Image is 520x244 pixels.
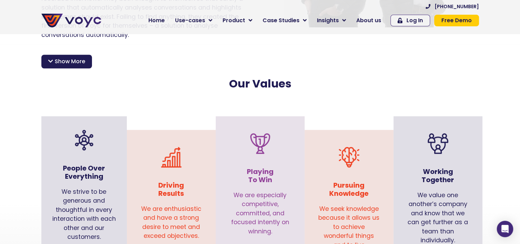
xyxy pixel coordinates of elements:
img: improvement [161,147,182,167]
a: Log In [390,15,430,26]
div: Open Intercom Messenger [497,221,513,237]
h3: People Over Everything [52,164,117,180]
a: Free Demo [434,15,479,26]
img: brain-idea [339,147,359,167]
span: [PHONE_NUMBER] [435,4,479,9]
span: Home [148,16,165,25]
span: Case Studies [263,16,299,25]
h3: Playing To Win [229,167,291,184]
a: Use-cases [170,14,217,27]
span: Use-cases [175,16,205,25]
img: voyc-full-logo [41,14,101,27]
a: Insights [312,14,351,27]
img: trophy [250,133,270,154]
a: Product [217,14,257,27]
span: About us [356,16,381,25]
a: [PHONE_NUMBER] [426,4,479,9]
img: organization [74,130,94,150]
span: Product [223,16,245,25]
a: Home [143,14,170,27]
p: After making it into the prestigious Techstars [DOMAIN_NAME] accelerator in [GEOGRAPHIC_DATA], th... [41,44,479,71]
a: Case Studies [257,14,312,27]
img: teamwork [428,133,448,154]
span: Insights [317,16,339,25]
span: Show More [55,57,85,66]
div: Show More [41,55,92,68]
span: Free Demo [441,18,472,23]
h2: Our Values [43,77,477,90]
h3: Pursuing Knowledge [318,181,380,198]
span: Log In [406,18,423,23]
h3: Driving Results [141,181,202,198]
a: About us [351,14,386,27]
h3: Working Together [407,167,469,184]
